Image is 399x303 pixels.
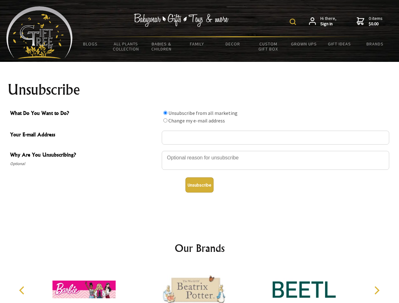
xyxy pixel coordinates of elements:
label: Change my e-mail address [168,117,225,124]
a: Custom Gift Box [251,37,286,56]
span: Why Are You Unsubscribing? [10,151,159,160]
span: Hi there, [320,16,336,27]
input: Your E-mail Address [162,131,389,145]
input: What Do You Want to Do? [163,118,167,122]
textarea: Why Are You Unsubscribing? [162,151,389,170]
img: Babywear - Gifts - Toys & more [134,14,229,27]
span: 0 items [369,15,383,27]
button: Next [370,283,384,297]
button: Unsubscribe [185,177,214,193]
a: Brands [357,37,393,50]
button: Previous [16,283,30,297]
a: Family [179,37,215,50]
span: What Do You Want to Do? [10,109,159,118]
a: Decor [215,37,251,50]
strong: Sign in [320,21,336,27]
a: Grown Ups [286,37,322,50]
span: Optional [10,160,159,168]
img: Babyware - Gifts - Toys and more... [6,6,73,59]
img: product search [290,19,296,25]
a: BLOGS [73,37,108,50]
a: 0 items$0.00 [357,16,383,27]
a: Hi there,Sign in [309,16,336,27]
a: Gift Ideas [322,37,357,50]
strong: $0.00 [369,21,383,27]
h1: Unsubscribe [8,82,392,97]
a: Babies & Children [144,37,179,56]
label: Unsubscribe from all marketing [168,110,238,116]
span: Your E-mail Address [10,131,159,140]
a: All Plants Collection [108,37,144,56]
input: What Do You Want to Do? [163,111,167,115]
h2: Our Brands [13,241,387,256]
